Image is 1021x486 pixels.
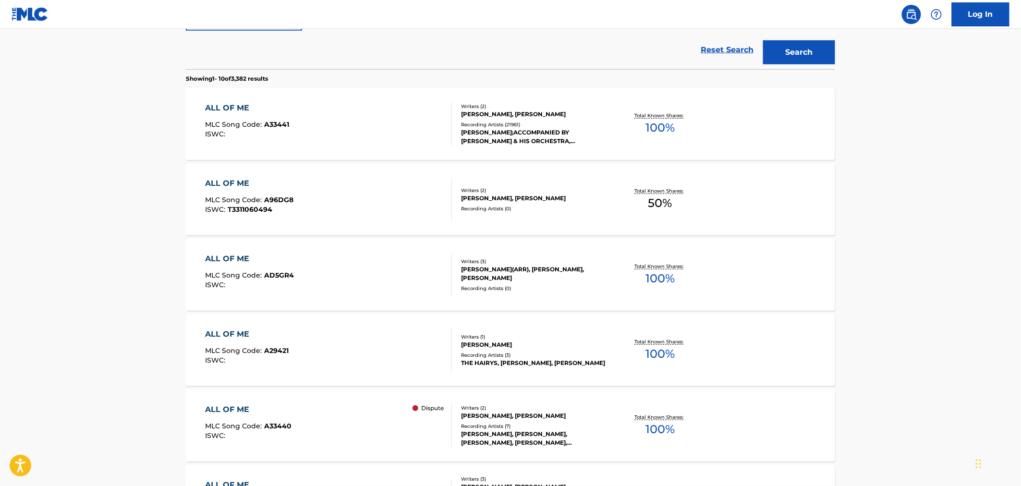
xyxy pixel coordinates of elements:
span: 50 % [648,194,672,212]
span: ISWC : [206,130,228,138]
div: Writers ( 2 ) [461,404,606,412]
span: MLC Song Code : [206,195,265,204]
p: Total Known Shares: [634,187,686,194]
div: ALL OF ME [206,328,289,340]
div: [PERSON_NAME], [PERSON_NAME], [PERSON_NAME], [PERSON_NAME], [PERSON_NAME] [461,430,606,447]
a: Log In [952,2,1009,26]
a: ALL OF MEMLC Song Code:A29421ISWC:Writers (1)[PERSON_NAME]Recording Artists (3)THE HAIRYS, [PERSO... [186,314,835,386]
p: Total Known Shares: [634,263,686,270]
span: 100 % [645,421,675,438]
div: Recording Artists ( 3 ) [461,352,606,359]
div: [PERSON_NAME];ACCOMPANIED BY [PERSON_NAME] & HIS ORCHESTRA, [PERSON_NAME], [PERSON_NAME], THE [PE... [461,128,606,146]
button: Search [763,40,835,64]
div: ALL OF ME [206,253,294,265]
div: Drag [976,450,982,478]
span: MLC Song Code : [206,271,265,279]
div: Recording Artists ( 7 ) [461,423,606,430]
span: MLC Song Code : [206,346,265,355]
a: ALL OF MEMLC Song Code:A33441ISWC:Writers (2)[PERSON_NAME], [PERSON_NAME]Recording Artists (21961... [186,88,835,160]
div: [PERSON_NAME](ARR), [PERSON_NAME], [PERSON_NAME] [461,265,606,282]
div: [PERSON_NAME], [PERSON_NAME] [461,110,606,119]
span: MLC Song Code : [206,120,265,129]
iframe: Chat Widget [973,440,1021,486]
p: Total Known Shares: [634,338,686,345]
a: Reset Search [696,39,758,61]
span: 100 % [645,345,675,363]
span: 100 % [645,119,675,136]
span: ISWC : [206,356,228,364]
div: Recording Artists ( 0 ) [461,205,606,212]
div: THE HAIRYS, [PERSON_NAME], [PERSON_NAME] [461,359,606,367]
div: ALL OF ME [206,102,290,114]
span: T3311060494 [228,205,273,214]
div: ALL OF ME [206,404,292,415]
div: [PERSON_NAME] [461,340,606,349]
a: ALL OF MEMLC Song Code:AD5GR4ISWC:Writers (3)[PERSON_NAME](ARR), [PERSON_NAME], [PERSON_NAME]Reco... [186,239,835,311]
p: Dispute [421,404,444,413]
div: Writers ( 3 ) [461,475,606,483]
div: Writers ( 3 ) [461,258,606,265]
img: search [906,9,917,20]
span: ISWC : [206,205,228,214]
div: [PERSON_NAME], [PERSON_NAME] [461,412,606,420]
span: A29421 [265,346,289,355]
a: ALL OF MEMLC Song Code:A33440ISWC: DisputeWriters (2)[PERSON_NAME], [PERSON_NAME]Recording Artist... [186,389,835,462]
span: A96DG8 [265,195,294,204]
div: Recording Artists ( 21961 ) [461,121,606,128]
div: ALL OF ME [206,178,294,189]
div: Writers ( 2 ) [461,187,606,194]
img: MLC Logo [12,7,49,21]
p: Total Known Shares: [634,413,686,421]
span: ISWC : [206,280,228,289]
div: [PERSON_NAME], [PERSON_NAME] [461,194,606,203]
a: Public Search [902,5,921,24]
img: help [931,9,942,20]
span: A33440 [265,422,292,430]
div: Recording Artists ( 0 ) [461,285,606,292]
span: MLC Song Code : [206,422,265,430]
p: Showing 1 - 10 of 3,382 results [186,74,268,83]
span: ISWC : [206,431,228,440]
div: Writers ( 2 ) [461,103,606,110]
span: 100 % [645,270,675,287]
span: A33441 [265,120,290,129]
span: AD5GR4 [265,271,294,279]
div: Help [927,5,946,24]
a: ALL OF MEMLC Song Code:A96DG8ISWC:T3311060494Writers (2)[PERSON_NAME], [PERSON_NAME]Recording Art... [186,163,835,235]
p: Total Known Shares: [634,112,686,119]
div: Writers ( 1 ) [461,333,606,340]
